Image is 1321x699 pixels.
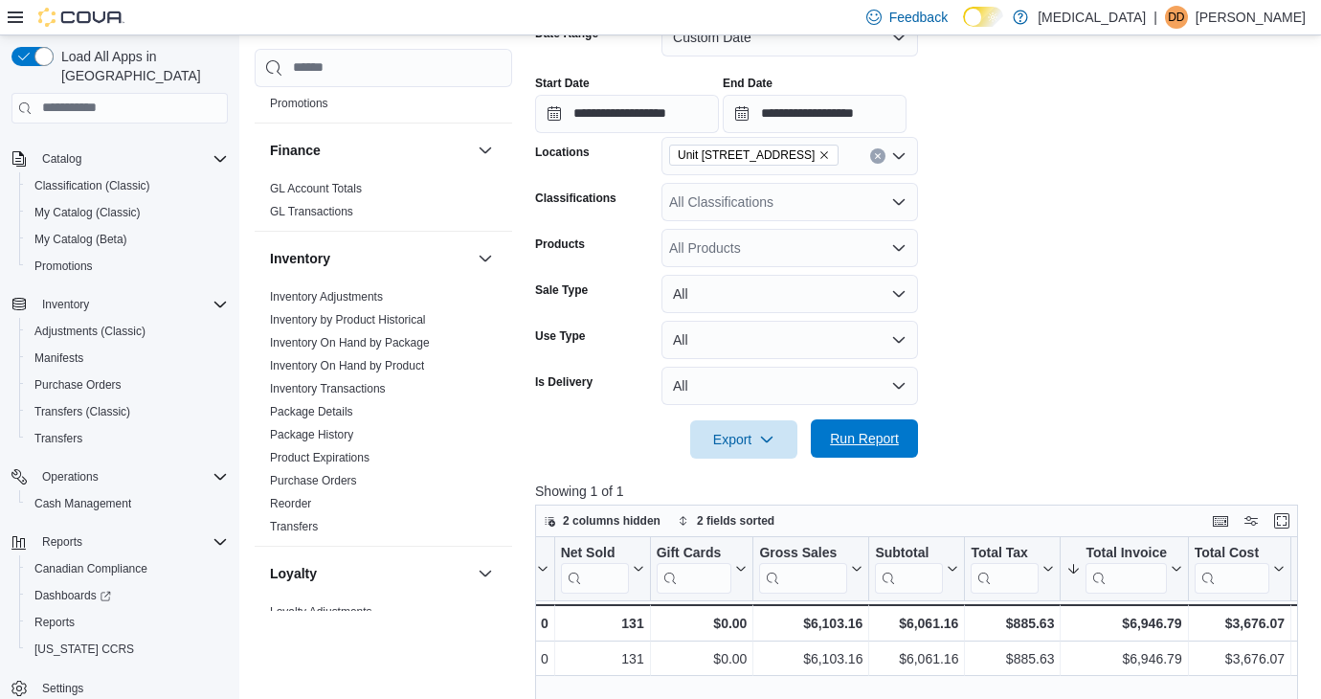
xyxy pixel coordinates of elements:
[759,544,847,562] div: Gross Sales
[661,367,918,405] button: All
[474,561,497,584] button: Loyalty
[34,615,75,630] span: Reports
[889,8,948,27] span: Feedback
[536,509,668,532] button: 2 columns hidden
[1196,6,1306,29] p: [PERSON_NAME]
[42,534,82,550] span: Reports
[270,450,369,463] a: Product Expirations
[270,427,353,440] a: Package History
[27,638,228,661] span: Washington CCRS
[1168,6,1184,29] span: Dd
[27,557,228,580] span: Canadian Compliance
[669,145,839,166] span: Unit 385 North Dollarton Highway
[27,347,228,370] span: Manifests
[1086,544,1166,562] div: Total Invoiced
[270,381,386,395] a: Inventory Transactions
[870,148,885,164] button: Clear input
[27,255,228,278] span: Promotions
[1066,612,1181,635] div: $6,946.79
[759,544,862,593] button: Gross Sales
[255,599,512,653] div: Loyalty
[27,400,228,423] span: Transfers (Classic)
[561,544,644,593] button: Net Sold
[661,275,918,313] button: All
[270,204,353,217] a: GL Transactions
[270,604,372,618] a: Loyalty Adjustments
[27,174,228,197] span: Classification (Classic)
[42,297,89,312] span: Inventory
[1195,647,1285,670] div: $3,676.07
[19,398,235,425] button: Transfers (Classic)
[891,148,907,164] button: Open list of options
[1195,544,1269,593] div: Total Cost
[19,226,235,253] button: My Catalog (Beta)
[34,377,122,393] span: Purchase Orders
[34,147,228,170] span: Catalog
[270,248,330,267] h3: Inventory
[270,496,311,509] a: Reorder
[270,403,353,418] span: Package Details
[270,495,311,510] span: Reorder
[34,324,146,339] span: Adjustments (Classic)
[818,149,830,161] button: Remove Unit 385 North Dollarton Highway from selection in this group
[661,321,918,359] button: All
[875,544,943,593] div: Subtotal
[270,426,353,441] span: Package History
[875,647,958,670] div: $6,061.16
[19,199,235,226] button: My Catalog (Classic)
[19,609,235,636] button: Reports
[759,544,847,593] div: Gross Sales
[27,320,153,343] a: Adjustments (Classic)
[34,147,89,170] button: Catalog
[27,611,82,634] a: Reports
[657,544,732,562] div: Gift Cards
[474,138,497,161] button: Finance
[270,518,318,533] span: Transfers
[1195,544,1285,593] button: Total Cost
[19,490,235,517] button: Cash Management
[1209,509,1232,532] button: Keyboard shortcuts
[270,248,470,267] button: Inventory
[34,404,130,419] span: Transfers (Classic)
[875,612,958,635] div: $6,061.16
[42,469,99,485] span: Operations
[34,561,147,576] span: Canadian Compliance
[1195,544,1269,562] div: Total Cost
[1038,6,1146,29] p: [MEDICAL_DATA]
[19,253,235,280] button: Promotions
[19,582,235,609] a: Dashboards
[54,47,228,85] span: Load All Apps in [GEOGRAPHIC_DATA]
[535,95,719,133] input: Press the down key to open a popover containing a calendar.
[270,311,426,327] span: Inventory by Product Historical
[474,246,497,269] button: Inventory
[697,513,774,529] span: 2 fields sorted
[19,172,235,199] button: Classification (Classic)
[4,463,235,490] button: Operations
[19,318,235,345] button: Adjustments (Classic)
[270,140,321,159] h3: Finance
[1067,647,1182,670] div: $6,946.79
[535,145,590,160] label: Locations
[1240,509,1263,532] button: Display options
[34,530,228,553] span: Reports
[1066,544,1181,593] button: Total Invoiced
[670,509,782,532] button: 2 fields sorted
[270,563,470,582] button: Loyalty
[27,255,101,278] a: Promotions
[27,228,228,251] span: My Catalog (Beta)
[759,647,862,670] div: $6,103.16
[27,373,129,396] a: Purchase Orders
[723,76,772,91] label: End Date
[270,288,383,304] span: Inventory Adjustments
[34,642,134,657] span: [US_STATE] CCRS
[971,544,1054,593] button: Total Tax
[270,203,353,218] span: GL Transactions
[535,374,593,390] label: Is Delivery
[971,544,1039,562] div: Total Tax
[27,400,138,423] a: Transfers (Classic)
[971,647,1054,670] div: $885.63
[270,449,369,464] span: Product Expirations
[759,612,862,635] div: $6,103.16
[19,345,235,372] button: Manifests
[270,404,353,417] a: Package Details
